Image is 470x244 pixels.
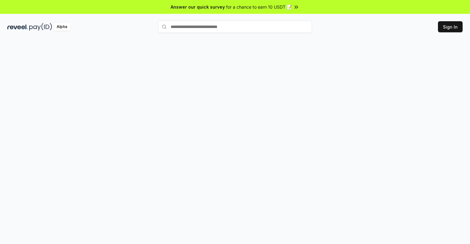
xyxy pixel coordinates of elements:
[29,23,52,31] img: pay_id
[171,4,225,10] span: Answer our quick survey
[438,21,463,32] button: Sign In
[53,23,71,31] div: Alpha
[226,4,292,10] span: for a chance to earn 10 USDT 📝
[7,23,28,31] img: reveel_dark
